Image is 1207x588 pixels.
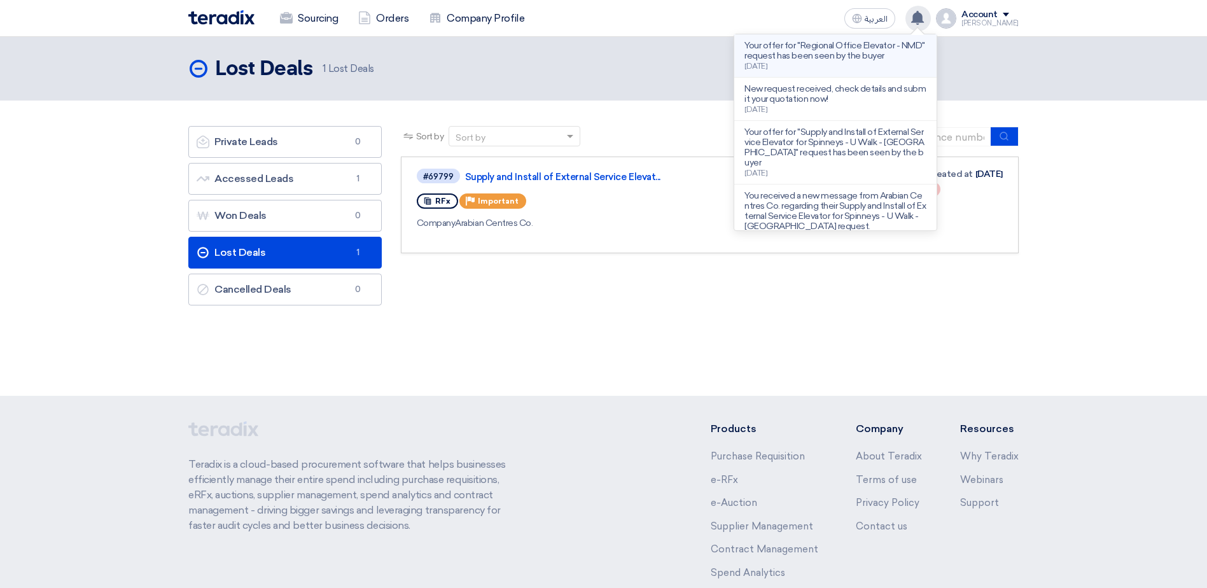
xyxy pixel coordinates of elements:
a: Orders [348,4,419,32]
a: Purchase Requisition [711,451,805,462]
div: Arabian Centres Co. [417,216,786,230]
div: Sort by [456,131,485,144]
a: Contact us [856,521,907,532]
span: [DATE] [744,169,767,178]
span: Company [417,218,456,228]
span: 0 [351,209,366,222]
span: العربية [865,15,888,24]
span: 0 [351,136,366,148]
a: Cancelled Deals0 [188,274,382,305]
span: Important [478,197,519,206]
a: Webinars [960,474,1003,486]
p: Teradix is a cloud-based procurement software that helps businesses efficiently manage their enti... [188,457,520,533]
a: Lost Deals1 [188,237,382,269]
a: Why Teradix [960,451,1019,462]
h2: Lost Deals [215,57,312,82]
a: Spend Analytics [711,567,785,578]
span: [DATE] [744,105,767,114]
span: RFx [435,197,450,206]
p: Your offer for "Regional Office Elevator - NMD" request has been seen by the buyer [744,41,926,61]
span: Sort by [416,130,444,143]
div: #69799 [423,172,454,181]
div: [DATE] [909,167,1003,181]
div: [PERSON_NAME] [961,20,1019,27]
a: Terms of use [856,474,917,486]
p: Your offer for "Supply and Install of External Service Elevator for Spinneys - U Walk - [GEOGRAPH... [744,127,926,168]
a: Accessed Leads1 [188,163,382,195]
img: Teradix logo [188,10,255,25]
li: Company [856,421,922,437]
span: 0 [351,283,366,296]
li: Products [711,421,818,437]
a: Supplier Management [711,521,813,532]
p: New request received, check details and submit your quotation now! [744,84,926,104]
p: You received a new message from Arabian Centres Co. regarding their Supply and Install of Externa... [744,191,926,232]
span: 1 [351,172,366,185]
a: Supply and Install of External Service Elevat... [465,171,783,183]
span: 1 [323,63,326,74]
a: e-RFx [711,474,738,486]
div: Account [961,10,998,20]
span: 1 [351,246,366,259]
a: Privacy Policy [856,497,919,508]
span: Created at [926,167,973,181]
a: e-Auction [711,497,757,508]
a: Support [960,497,999,508]
span: [DATE] [744,62,767,71]
img: profile_test.png [936,8,956,29]
a: Contract Management [711,543,818,555]
li: Resources [960,421,1019,437]
a: Won Deals0 [188,200,382,232]
span: Lost Deals [323,62,374,76]
button: العربية [844,8,895,29]
a: Company Profile [419,4,534,32]
a: Sourcing [270,4,348,32]
a: About Teradix [856,451,922,462]
a: Private Leads0 [188,126,382,158]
